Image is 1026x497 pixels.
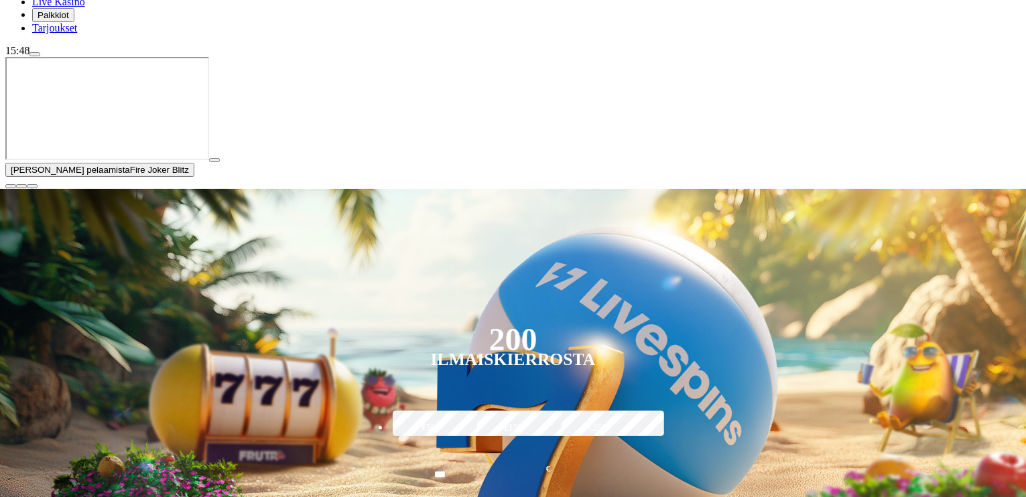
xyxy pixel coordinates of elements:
label: €50 [389,409,468,447]
span: Tarjoukset [32,22,77,33]
button: play icon [209,158,220,162]
button: close icon [5,184,16,188]
a: gift-inverted iconTarjoukset [32,22,77,33]
div: Ilmaiskierrosta [431,352,596,368]
button: chevron-down icon [16,184,27,188]
span: [PERSON_NAME] pelaamista [11,165,130,175]
label: €250 [558,409,637,447]
button: reward iconPalkkiot [32,8,74,22]
span: Fire Joker Blitz [130,165,189,175]
span: 15:48 [5,45,29,56]
label: €150 [474,409,552,447]
button: menu [29,52,40,56]
div: 200 [489,332,537,348]
iframe: Fire Joker Blitz [5,57,209,160]
span: € [546,463,550,476]
span: Palkkiot [38,10,69,20]
button: [PERSON_NAME] pelaamistaFire Joker Blitz [5,163,194,177]
button: fullscreen icon [27,184,38,188]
